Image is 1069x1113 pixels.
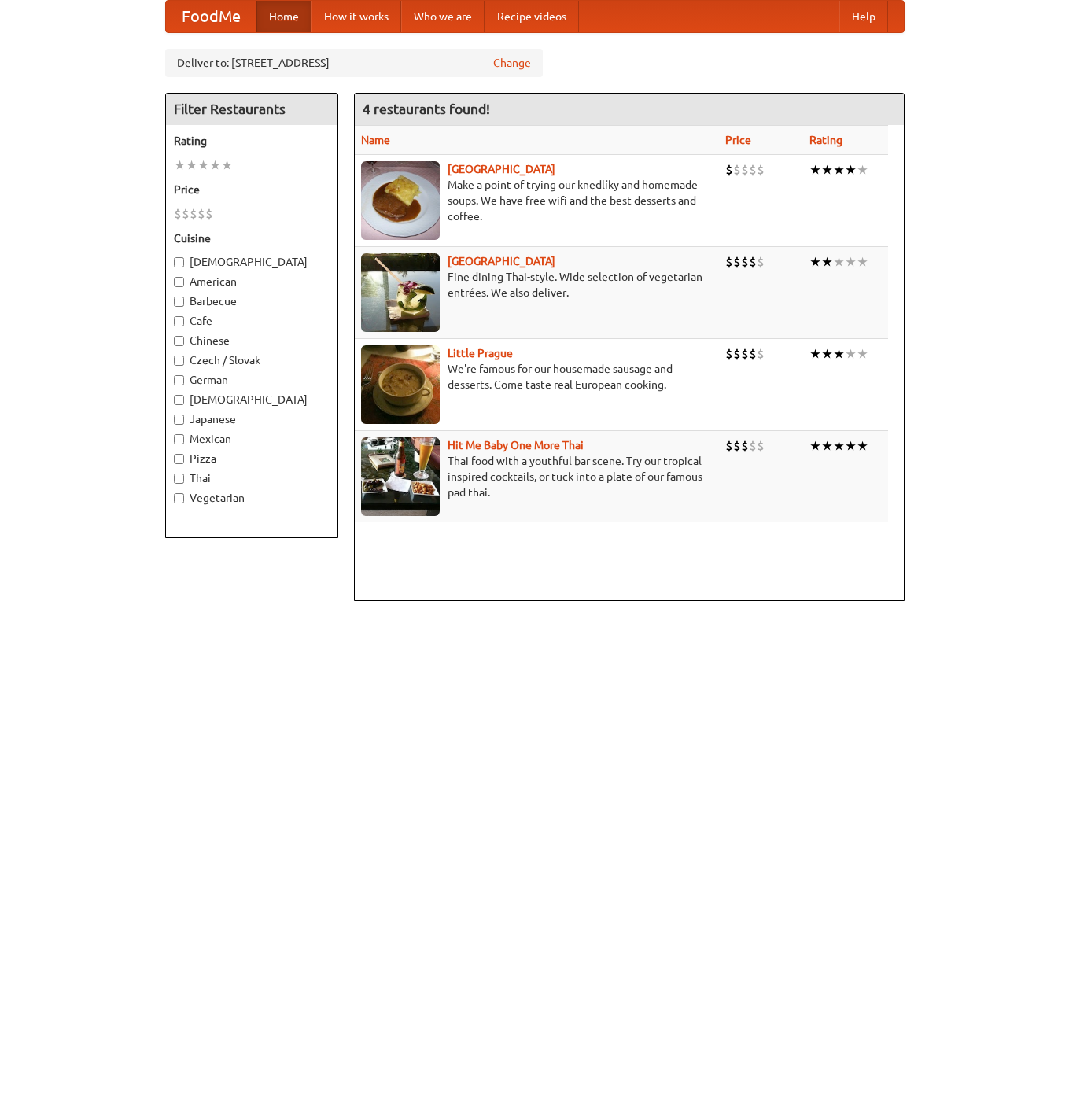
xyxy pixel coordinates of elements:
[174,316,184,326] input: Cafe
[174,415,184,425] input: Japanese
[857,345,868,363] li: ★
[174,352,330,368] label: Czech / Slovak
[725,345,733,363] li: $
[174,274,330,289] label: American
[174,293,330,309] label: Barbecue
[757,161,765,179] li: $
[857,437,868,455] li: ★
[361,134,390,146] a: Name
[833,437,845,455] li: ★
[821,437,833,455] li: ★
[733,437,741,455] li: $
[741,345,749,363] li: $
[833,161,845,179] li: ★
[361,253,440,332] img: satay.jpg
[174,356,184,366] input: Czech / Slovak
[749,345,757,363] li: $
[448,347,513,359] a: Little Prague
[174,392,330,407] label: [DEMOGRAPHIC_DATA]
[166,94,337,125] h4: Filter Restaurants
[809,345,821,363] li: ★
[209,157,221,174] li: ★
[733,161,741,179] li: $
[174,372,330,388] label: German
[757,345,765,363] li: $
[174,411,330,427] label: Japanese
[839,1,888,32] a: Help
[221,157,233,174] li: ★
[725,134,751,146] a: Price
[741,253,749,271] li: $
[741,437,749,455] li: $
[757,437,765,455] li: $
[174,277,184,287] input: American
[174,313,330,329] label: Cafe
[174,451,330,466] label: Pizza
[174,454,184,464] input: Pizza
[361,177,713,224] p: Make a point of trying our knedlíky and homemade soups. We have free wifi and the best desserts a...
[174,375,184,385] input: German
[448,163,555,175] a: [GEOGRAPHIC_DATA]
[182,205,190,223] li: $
[845,253,857,271] li: ★
[174,336,184,346] input: Chinese
[205,205,213,223] li: $
[361,269,713,300] p: Fine dining Thai-style. Wide selection of vegetarian entrées. We also deliver.
[448,439,584,451] a: Hit Me Baby One More Thai
[493,55,531,71] a: Change
[725,437,733,455] li: $
[174,297,184,307] input: Barbecue
[845,161,857,179] li: ★
[821,161,833,179] li: ★
[363,101,490,116] ng-pluralize: 4 restaurants found!
[741,161,749,179] li: $
[757,253,765,271] li: $
[733,345,741,363] li: $
[361,453,713,500] p: Thai food with a youthful bar scene. Try our tropical inspired cocktails, or tuck into a plate of...
[361,437,440,516] img: babythai.jpg
[809,134,842,146] a: Rating
[809,437,821,455] li: ★
[833,253,845,271] li: ★
[361,161,440,240] img: czechpoint.jpg
[174,182,330,197] h5: Price
[361,361,713,392] p: We're famous for our housemade sausage and desserts. Come taste real European cooking.
[190,205,197,223] li: $
[174,490,330,506] label: Vegetarian
[401,1,485,32] a: Who we are
[174,257,184,267] input: [DEMOGRAPHIC_DATA]
[725,253,733,271] li: $
[174,474,184,484] input: Thai
[174,333,330,348] label: Chinese
[749,437,757,455] li: $
[174,254,330,270] label: [DEMOGRAPHIC_DATA]
[725,161,733,179] li: $
[448,255,555,267] a: [GEOGRAPHIC_DATA]
[174,470,330,486] label: Thai
[821,253,833,271] li: ★
[733,253,741,271] li: $
[311,1,401,32] a: How it works
[485,1,579,32] a: Recipe videos
[809,253,821,271] li: ★
[833,345,845,363] li: ★
[174,157,186,174] li: ★
[174,395,184,405] input: [DEMOGRAPHIC_DATA]
[749,161,757,179] li: $
[174,493,184,503] input: Vegetarian
[256,1,311,32] a: Home
[174,434,184,444] input: Mexican
[857,253,868,271] li: ★
[166,1,256,32] a: FoodMe
[174,205,182,223] li: $
[165,49,543,77] div: Deliver to: [STREET_ADDRESS]
[197,157,209,174] li: ★
[809,161,821,179] li: ★
[857,161,868,179] li: ★
[186,157,197,174] li: ★
[174,133,330,149] h5: Rating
